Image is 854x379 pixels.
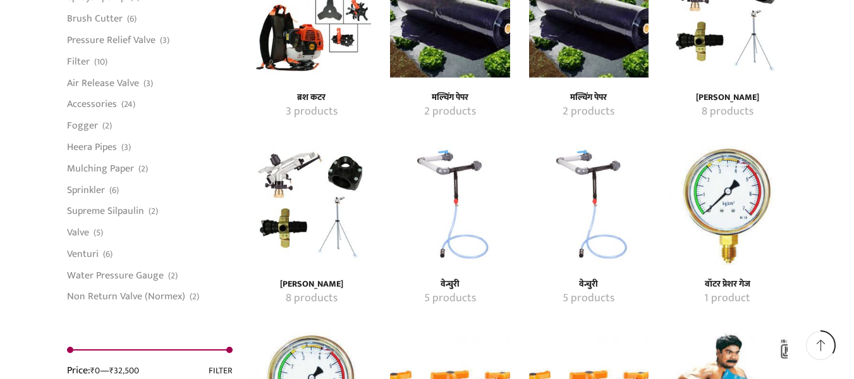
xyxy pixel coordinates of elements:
img: रेन गन [252,146,371,265]
span: ₹32,500 [109,363,139,378]
span: (24) [121,98,135,111]
h4: मल्चिंग पेपर [543,92,635,103]
span: (2) [168,270,178,282]
a: Sprinkler [67,179,105,201]
span: (2) [149,205,158,218]
span: (3) [160,34,169,47]
img: वेन्चुरी [529,146,649,265]
span: (3) [143,77,153,90]
span: (6) [127,13,137,25]
mark: 5 products [563,290,614,307]
img: वॉटर प्रेशर गेज [668,146,787,265]
mark: 8 products [286,290,338,307]
span: (6) [109,184,119,197]
a: Accessories [67,94,117,115]
a: Visit product category मल्चिंग पेपर [404,92,496,103]
span: (6) [103,248,113,261]
h4: वॉटर प्रेशर गेज [681,279,773,290]
a: Visit product category रेन गन [681,92,773,103]
a: Visit product category रेन गन [681,104,773,120]
mark: 2 products [424,104,476,120]
a: Visit product category मल्चिंग पेपर [404,104,496,120]
a: Visit product category मल्चिंग पेपर [543,104,635,120]
img: वेन्चुरी [390,146,509,265]
a: Non Return Valve (Normex) [67,286,185,304]
button: Filter [209,363,233,378]
a: Fogger [67,115,98,137]
a: Visit product category वेन्चुरी [404,279,496,290]
a: Heera Pipes [67,136,117,158]
a: Pressure Relief Valve [67,30,156,51]
span: (10) [94,56,107,68]
a: Brush Cutter [67,8,123,30]
a: Visit product category वॉटर प्रेशर गेज [668,146,787,265]
a: Visit product category रेन गन [265,279,357,290]
a: Visit product category वॉटर प्रेशर गेज [681,279,773,290]
a: Visit product category वेन्चुरी [390,146,509,265]
mark: 5 products [424,290,476,307]
h4: वेन्चुरी [543,279,635,290]
mark: 8 products [702,104,753,120]
a: Filter [67,51,90,72]
a: Visit product category मल्चिंग पेपर [543,92,635,103]
a: Visit product category वॉटर प्रेशर गेज [681,290,773,307]
span: (2) [138,163,148,175]
a: Visit product category वेन्चुरी [529,146,649,265]
a: Visit product category रेन गन [252,146,371,265]
mark: 1 product [704,290,750,307]
span: (3) [121,141,131,154]
h4: मल्चिंग पेपर [404,92,496,103]
h4: वेन्चुरी [404,279,496,290]
a: Visit product category वेन्चुरी [404,290,496,307]
a: Visit product category ब्रश कटर [265,104,357,120]
a: Visit product category वेन्चुरी [543,279,635,290]
a: Water Pressure Gauge [67,264,164,286]
a: Visit product category वेन्चुरी [543,290,635,307]
a: Visit product category रेन गन [265,290,357,307]
span: ₹0 [90,363,100,378]
div: Price: — [67,363,139,378]
h4: [PERSON_NAME] [681,92,773,103]
span: (2) [190,290,199,303]
span: (2) [102,120,112,132]
a: Mulching Paper [67,158,134,179]
a: Venturi [67,243,99,264]
a: Supreme Silpaulin [67,201,144,222]
mark: 2 products [563,104,614,120]
mark: 3 products [286,104,338,120]
a: Visit product category ब्रश कटर [265,92,357,103]
h4: [PERSON_NAME] [265,279,357,290]
a: Valve [67,222,89,244]
span: (5) [94,227,103,239]
h4: ब्रश कटर [265,92,357,103]
a: Air Release Valve [67,72,139,94]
